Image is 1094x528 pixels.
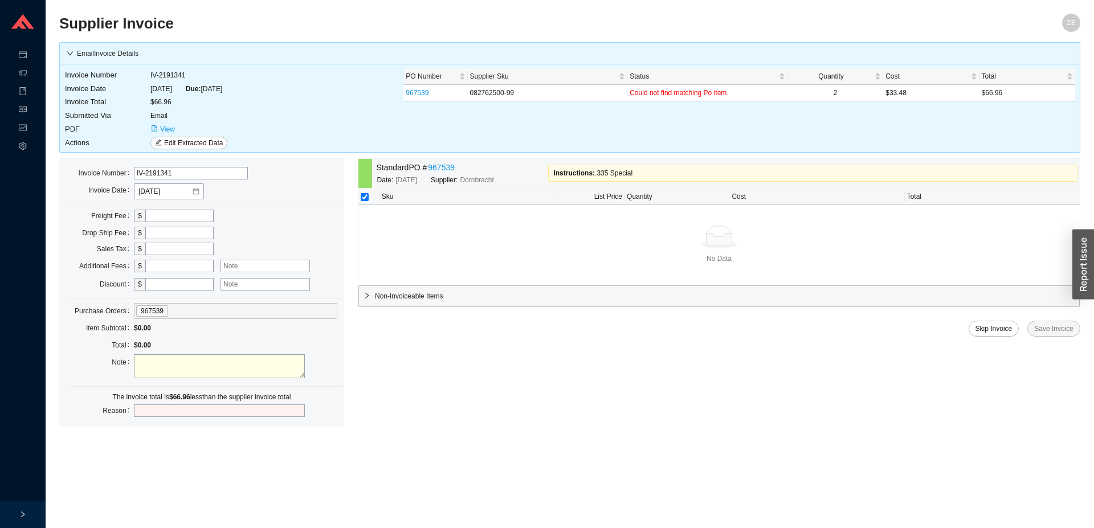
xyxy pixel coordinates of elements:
[64,95,150,109] td: Invoice Total
[186,85,201,93] span: Due:
[379,189,554,205] th: Sku
[468,85,628,101] td: 082762500-99
[468,68,628,85] th: Supplier Sku sortable
[150,68,228,82] td: IV-2191341
[979,85,1075,101] td: $66.96
[64,109,150,122] td: Submitted Via
[19,83,27,101] span: book
[554,189,624,205] th: List Price
[377,161,549,174] div: Standard PO #
[630,87,785,99] div: Could not find matching Po item
[88,182,134,198] label: Invoice Date
[428,161,455,174] a: 967539
[112,337,134,353] label: Total
[75,303,134,319] label: Purchase Orders
[395,174,417,186] span: [DATE]
[155,139,162,147] span: edit
[134,324,151,332] span: $0.00
[82,225,134,241] label: Drop Ship Fee
[787,85,883,101] td: 2
[19,138,27,156] span: setting
[627,68,787,85] th: Status sortable
[406,89,428,97] a: 967539
[67,48,1073,59] div: Email Invoice Details
[150,109,228,122] td: Email
[359,286,1079,306] div: Non-Invoiceable Items
[553,169,595,177] span: Instructions :
[64,82,150,96] td: Invoice Date
[885,71,968,82] span: Cost
[460,174,493,186] span: Dornbracht
[375,290,1075,302] span: Non-Invoiceable Items
[969,321,1019,337] button: Skip Invoice
[64,122,150,136] td: PDF
[19,120,27,138] span: fund
[790,71,872,82] span: Quantity
[66,391,337,403] div: The invoice total is less than the supplier invoice total
[91,208,134,224] label: Freight Fee
[905,189,1080,205] th: Total
[883,68,979,85] th: Cost sortable
[79,258,134,274] label: Additional Fees
[361,253,1077,264] div: No Data
[403,68,467,85] th: PO Number sortable
[979,68,1075,85] th: Total sortable
[1027,321,1080,337] button: Save Invoice
[67,50,74,57] span: down
[729,189,904,205] th: Cost
[150,123,175,136] button: file-pdfView
[112,354,134,370] label: Note
[59,14,825,34] h2: Supplier Invoice
[164,137,223,149] span: Edit Extracted Data
[982,71,1064,82] span: Total
[79,165,134,181] label: Invoice Number
[406,71,456,82] span: PO Number
[136,305,168,317] span: 967539
[1067,14,1075,32] span: ZE
[134,260,145,272] div: $
[138,186,191,197] input: 09/11/2025
[150,82,228,96] td: [DATE] [DATE]
[150,95,228,109] td: $66.96
[364,292,370,299] span: right
[630,71,777,82] span: Status
[100,276,134,292] label: Discount
[470,71,617,82] span: Supplier Sku
[64,136,150,150] td: Actions
[86,320,134,336] label: Item Subtotal
[19,511,26,518] span: right
[19,101,27,120] span: read
[103,403,134,419] label: Reason
[134,341,151,349] span: $0.00
[377,174,549,186] div: Date: Supplier:
[134,243,145,255] div: $
[787,68,883,85] th: Quantity sortable
[553,167,1072,179] div: .335 Special
[134,210,145,222] div: $
[160,124,175,135] span: View
[151,125,158,133] span: file-pdf
[624,189,729,205] th: Quantity
[221,260,310,272] input: Note
[134,278,145,290] div: $
[169,393,190,401] span: $66.96
[221,278,310,290] input: Note
[134,227,145,239] div: $
[64,68,150,82] td: Invoice Number
[97,241,134,257] label: Sales Tax
[883,85,979,101] td: $33.48
[150,137,227,149] button: editEdit Extracted Data
[19,47,27,65] span: credit-card
[975,323,1013,334] span: Skip Invoice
